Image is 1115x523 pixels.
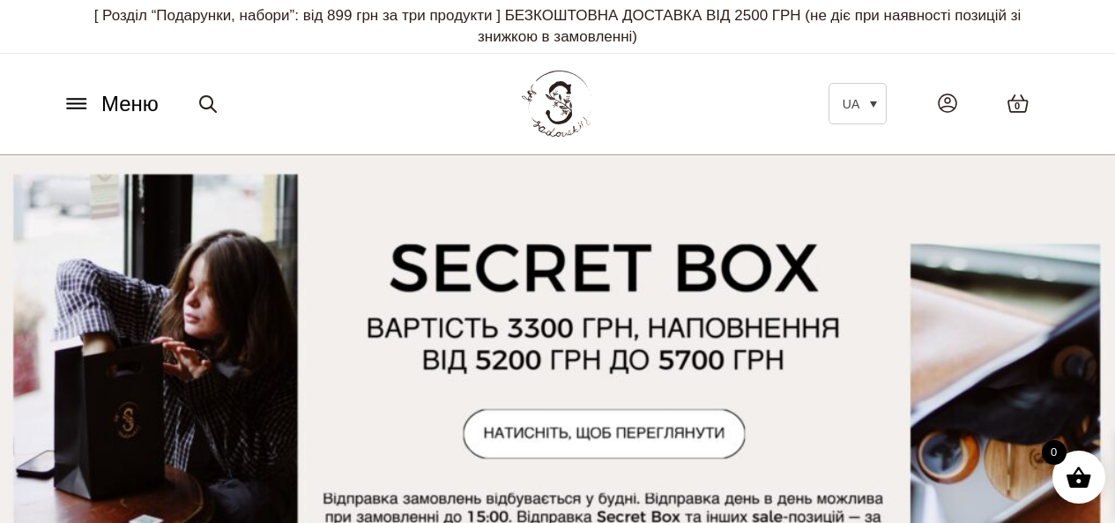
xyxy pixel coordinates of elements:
[829,83,887,124] a: UA
[522,71,592,137] img: BY SADOVSKIY
[101,88,159,120] span: Меню
[1015,99,1020,114] span: 0
[1042,440,1067,465] span: 0
[57,87,164,121] button: Меню
[843,97,859,111] span: UA
[989,76,1047,131] a: 0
